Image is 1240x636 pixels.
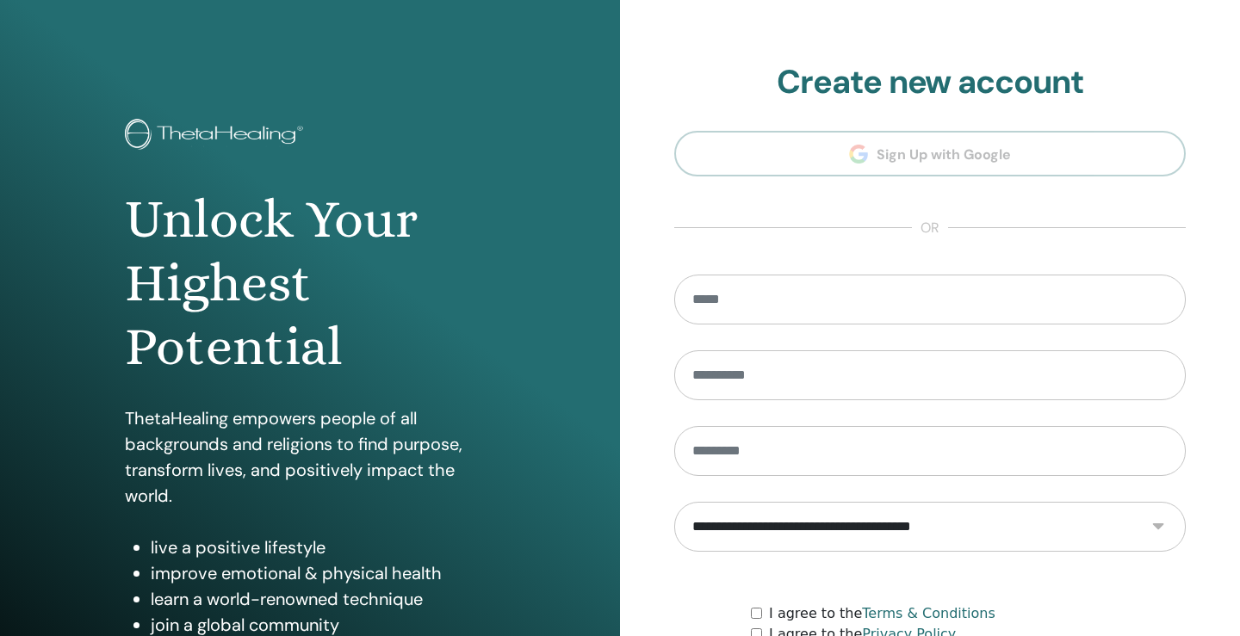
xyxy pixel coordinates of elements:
[151,560,495,586] li: improve emotional & physical health
[862,605,995,621] a: Terms & Conditions
[151,586,495,612] li: learn a world-renowned technique
[674,63,1186,102] h2: Create new account
[151,534,495,560] li: live a positive lifestyle
[125,405,495,509] p: ThetaHealing empowers people of all backgrounds and religions to find purpose, transform lives, a...
[769,603,995,624] label: I agree to the
[912,218,948,238] span: or
[125,188,495,380] h1: Unlock Your Highest Potential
